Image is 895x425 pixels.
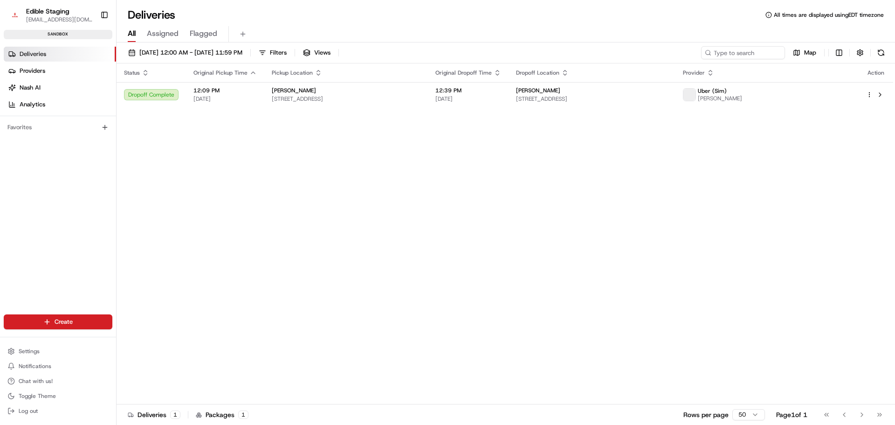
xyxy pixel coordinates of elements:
span: [DATE] 12:00 AM - [DATE] 11:59 PM [139,49,242,57]
span: [PERSON_NAME] [516,87,560,94]
span: Analytics [20,100,45,109]
div: 1 [238,411,248,419]
span: Create [55,318,73,326]
span: 12:09 PM [193,87,257,94]
span: Original Dropoff Time [435,69,492,77]
span: 12:39 PM [435,87,501,94]
div: 1 [170,411,180,419]
a: Analytics [4,97,116,112]
span: All times are displayed using EDT timezone [774,11,884,19]
div: sandbox [4,30,112,39]
button: Edible StagingEdible Staging[EMAIL_ADDRESS][DOMAIN_NAME] [4,4,96,26]
h1: Deliveries [128,7,175,22]
span: [DATE] [435,95,501,103]
span: All [128,28,136,39]
button: Refresh [874,46,888,59]
span: Provider [683,69,705,77]
span: Filters [270,49,287,57]
span: Deliveries [20,50,46,58]
div: Packages [196,410,248,419]
a: Deliveries [4,47,116,62]
a: Providers [4,63,116,78]
div: Action [866,69,886,77]
span: Views [314,49,330,57]
span: [PERSON_NAME] [272,87,316,94]
span: Chat with us! [19,377,53,385]
button: Views [299,46,335,59]
div: Deliveries [128,410,180,419]
span: Uber (Sim) [698,87,727,95]
p: Rows per page [683,410,729,419]
button: Toggle Theme [4,390,112,403]
button: Chat with us! [4,375,112,388]
button: Notifications [4,360,112,373]
button: Log out [4,404,112,418]
button: Settings [4,345,112,358]
span: Notifications [19,362,51,370]
span: Original Pickup Time [193,69,248,77]
span: Providers [20,67,45,75]
span: [DATE] [193,95,257,103]
a: Nash AI [4,80,116,95]
span: [STREET_ADDRESS] [272,95,420,103]
button: [DATE] 12:00 AM - [DATE] 11:59 PM [124,46,247,59]
div: Favorites [4,120,112,135]
span: Dropoff Location [516,69,559,77]
span: [STREET_ADDRESS] [516,95,668,103]
button: Create [4,314,112,329]
button: [EMAIL_ADDRESS][DOMAIN_NAME] [26,16,93,23]
span: Flagged [190,28,217,39]
div: Page 1 of 1 [776,410,807,419]
button: Filters [255,46,291,59]
span: Pickup Location [272,69,313,77]
span: Map [804,49,816,57]
span: Toggle Theme [19,392,56,400]
span: Status [124,69,140,77]
button: Edible Staging [26,7,69,16]
span: Nash AI [20,84,41,92]
button: Map [789,46,820,59]
img: Edible Staging [7,7,22,22]
span: [PERSON_NAME] [698,95,742,102]
span: Assigned [147,28,179,39]
input: Type to search [701,46,785,59]
span: Log out [19,407,38,415]
span: Settings [19,348,40,355]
